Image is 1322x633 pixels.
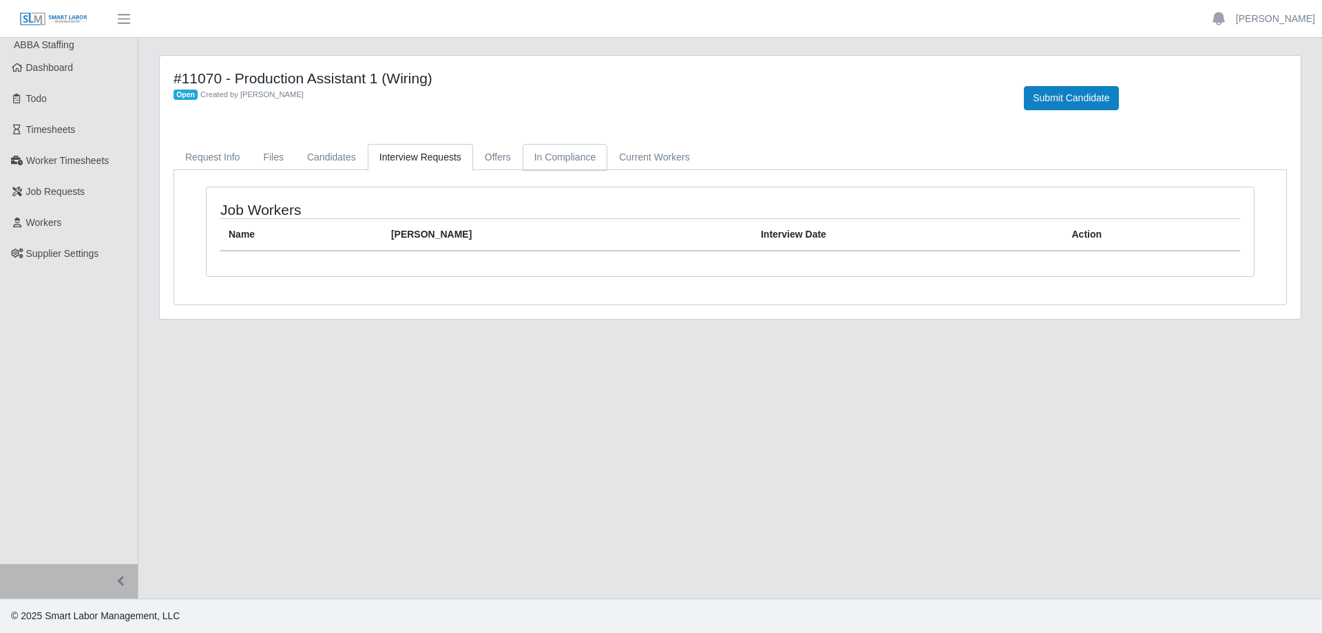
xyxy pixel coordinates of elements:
a: Request Info [174,144,251,171]
span: Dashboard [26,62,74,73]
th: Name [220,219,383,251]
a: Candidates [295,144,368,171]
img: SLM Logo [19,12,88,27]
h4: Job Workers [220,201,633,218]
a: In Compliance [523,144,608,171]
th: [PERSON_NAME] [383,219,753,251]
button: Submit Candidate [1024,86,1118,110]
span: © 2025 Smart Labor Management, LLC [11,610,180,621]
th: Interview Date [753,219,1064,251]
span: ABBA Staffing [14,39,74,50]
th: Action [1063,219,1240,251]
a: Files [251,144,295,171]
span: Created by [PERSON_NAME] [200,90,304,98]
span: Job Requests [26,186,85,197]
a: Interview Requests [368,144,473,171]
span: Todo [26,93,47,104]
span: Workers [26,217,62,228]
span: Worker Timesheets [26,155,109,166]
h4: #11070 - Production Assistant 1 (Wiring) [174,70,1003,87]
a: Offers [473,144,523,171]
span: Timesheets [26,124,76,135]
span: Open [174,90,198,101]
a: Current Workers [607,144,701,171]
a: [PERSON_NAME] [1236,12,1315,26]
span: Supplier Settings [26,248,99,259]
